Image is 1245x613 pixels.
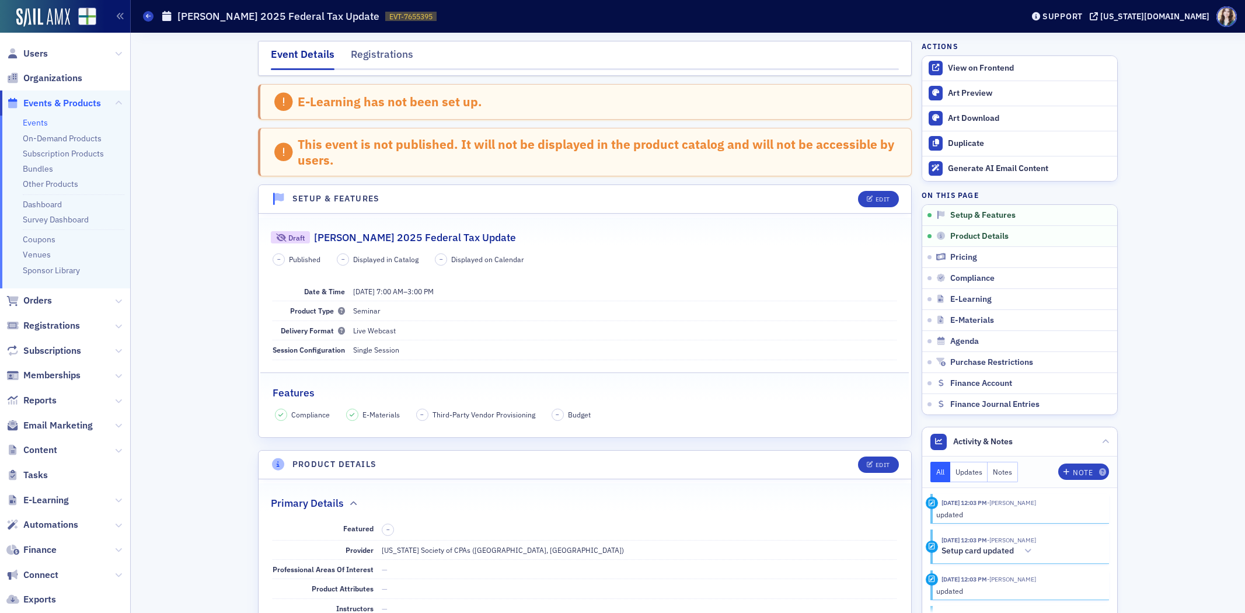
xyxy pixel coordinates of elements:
[23,117,48,128] a: Events
[936,509,1101,520] div: updated
[987,536,1036,544] span: Sarah Lowery
[950,399,1040,410] span: Finance Journal Entries
[6,444,57,457] a: Content
[987,575,1036,583] span: Sarah Lowery
[6,294,52,307] a: Orders
[950,357,1033,368] span: Purchase Restrictions
[351,47,413,68] div: Registrations
[6,344,81,357] a: Subscriptions
[950,210,1016,221] span: Setup & Features
[23,179,78,189] a: Other Products
[304,287,345,296] span: Date & Time
[277,255,281,263] span: –
[290,306,345,315] span: Product Type
[941,546,1014,556] h5: Setup card updated
[23,148,104,159] a: Subscription Products
[298,137,899,168] div: This event is not published. It will not be displayed in the product catalog and will not be acce...
[6,369,81,382] a: Memberships
[922,156,1117,181] button: Generate AI Email Content
[23,133,102,144] a: On-Demand Products
[273,385,315,400] h2: Features
[376,287,403,296] time: 7:00 AM
[273,565,374,574] span: Professional Areas Of Interest
[23,544,57,556] span: Finance
[953,436,1013,448] span: Activity & Notes
[1042,11,1083,22] div: Support
[950,294,992,305] span: E-Learning
[6,494,69,507] a: E-Learning
[1073,469,1093,476] div: Note
[23,394,57,407] span: Reports
[1216,6,1237,27] span: Profile
[23,469,48,482] span: Tasks
[926,541,938,553] div: Activity
[6,569,58,581] a: Connect
[6,394,57,407] a: Reports
[291,409,330,420] span: Compliance
[556,410,559,419] span: –
[922,81,1117,106] a: Art Preview
[950,315,994,326] span: E-Materials
[922,190,1118,200] h4: On this page
[271,47,334,70] div: Event Details
[930,462,950,482] button: All
[23,569,58,581] span: Connect
[568,409,591,420] span: Budget
[353,287,434,296] span: –
[314,230,516,245] h2: [PERSON_NAME] 2025 Federal Tax Update
[23,234,55,245] a: Coupons
[876,462,890,468] div: Edit
[386,525,390,534] span: –
[23,593,56,606] span: Exports
[407,287,434,296] time: 3:00 PM
[950,252,977,263] span: Pricing
[6,469,48,482] a: Tasks
[1058,464,1109,480] button: Note
[1090,12,1213,20] button: [US_STATE][DOMAIN_NAME]
[6,47,48,60] a: Users
[23,369,81,382] span: Memberships
[23,199,62,210] a: Dashboard
[948,163,1111,174] div: Generate AI Email Content
[353,287,375,296] span: [DATE]
[16,8,70,27] a: SailAMX
[858,191,898,207] button: Edit
[336,604,374,613] span: Instructors
[353,254,419,264] span: Displayed in Catalog
[451,254,524,264] span: Displayed on Calendar
[23,294,52,307] span: Orders
[389,12,433,22] span: EVT-7655395
[23,47,48,60] span: Users
[281,326,345,335] span: Delivery Format
[362,409,400,420] span: E-Materials
[950,336,979,347] span: Agenda
[941,545,1036,558] button: Setup card updated
[23,319,80,332] span: Registrations
[1100,11,1209,22] div: [US_STATE][DOMAIN_NAME]
[23,72,82,85] span: Organizations
[6,518,78,531] a: Automations
[288,235,305,241] div: Draft
[23,444,57,457] span: Content
[948,113,1111,124] div: Art Download
[343,524,374,533] span: Featured
[922,106,1117,131] a: Art Download
[948,88,1111,99] div: Art Preview
[271,496,344,511] h2: Primary Details
[950,462,988,482] button: Updates
[936,586,1101,596] div: updated
[6,319,80,332] a: Registrations
[950,231,1009,242] span: Product Details
[23,163,53,174] a: Bundles
[948,63,1111,74] div: View on Frontend
[382,584,388,593] span: —
[23,97,101,110] span: Events & Products
[941,536,987,544] time: 10/13/2025 12:03 PM
[23,214,89,225] a: Survey Dashboard
[858,457,898,473] button: Edit
[292,458,377,471] h4: Product Details
[312,584,374,593] span: Product Attributes
[6,72,82,85] a: Organizations
[346,545,374,555] span: Provider
[987,499,1036,507] span: Sarah Lowery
